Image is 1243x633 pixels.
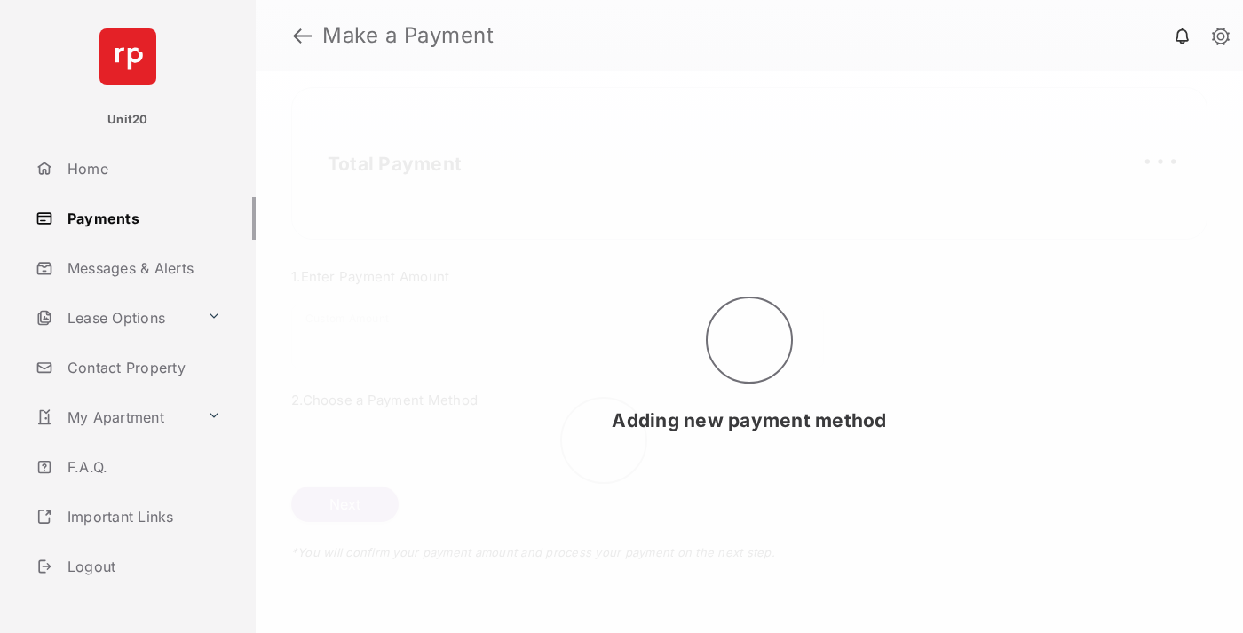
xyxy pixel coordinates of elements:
a: Home [28,147,256,190]
a: Lease Options [28,297,200,339]
img: svg+xml;base64,PHN2ZyB4bWxucz0iaHR0cDovL3d3dy53My5vcmcvMjAwMC9zdmciIHdpZHRoPSI2NCIgaGVpZ2h0PSI2NC... [99,28,156,85]
a: Important Links [28,495,228,538]
span: Adding new payment method [612,409,886,431]
a: F.A.Q. [28,446,256,488]
a: Messages & Alerts [28,247,256,289]
strong: Make a Payment [322,25,494,46]
a: Payments [28,197,256,240]
p: Unit20 [107,111,148,129]
a: Logout [28,545,256,588]
a: Contact Property [28,346,256,389]
a: My Apartment [28,396,200,439]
